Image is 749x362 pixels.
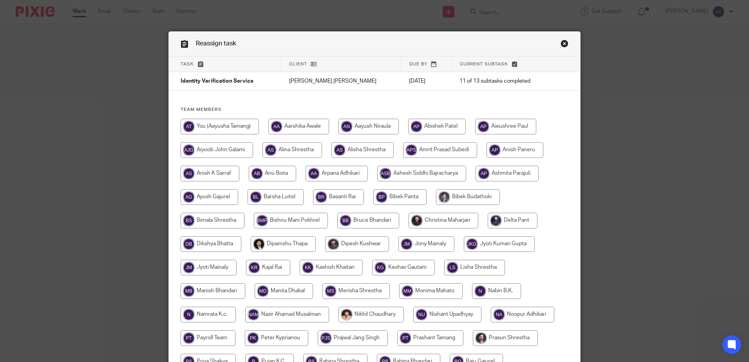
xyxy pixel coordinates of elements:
p: [DATE] [409,77,444,85]
span: Identity Verification Service [181,79,253,84]
span: Current subtask [460,62,508,66]
span: Due by [409,62,427,66]
p: [PERSON_NAME] [PERSON_NAME] [289,77,393,85]
td: 11 of 13 subtasks completed [452,72,552,91]
span: Task [181,62,194,66]
span: Client [289,62,307,66]
h4: Team members [181,107,568,113]
a: Close this dialog window [561,40,568,50]
span: Reassign task [196,40,236,47]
